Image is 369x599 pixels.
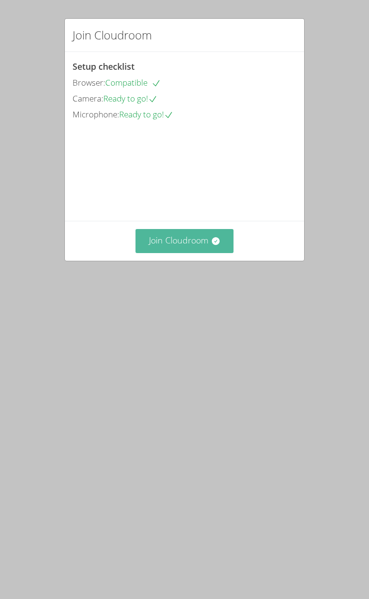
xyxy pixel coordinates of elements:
[135,229,234,253] button: Join Cloudroom
[105,77,161,88] span: Compatible
[119,109,173,120] span: Ready to go!
[73,93,103,104] span: Camera:
[103,93,158,104] span: Ready to go!
[73,109,119,120] span: Microphone:
[73,77,105,88] span: Browser:
[73,61,135,72] span: Setup checklist
[73,26,152,44] h2: Join Cloudroom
